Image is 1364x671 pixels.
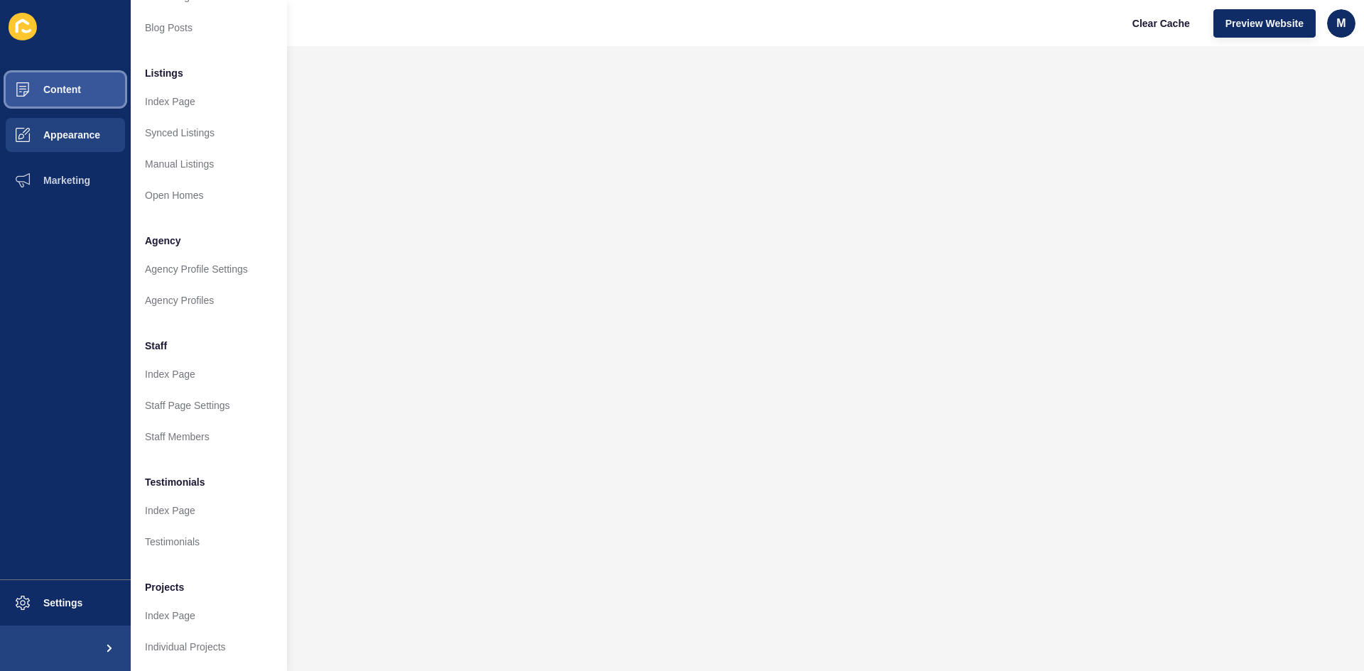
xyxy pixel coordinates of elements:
a: Agency Profiles [131,285,287,316]
span: Agency [145,234,181,248]
a: Agency Profile Settings [131,253,287,285]
button: Clear Cache [1120,9,1202,38]
a: Index Page [131,359,287,390]
a: Staff Members [131,421,287,452]
a: Index Page [131,86,287,117]
span: Testimonials [145,475,205,489]
span: Clear Cache [1132,16,1190,31]
span: Preview Website [1225,16,1304,31]
a: Staff Page Settings [131,390,287,421]
a: Open Homes [131,180,287,211]
a: Manual Listings [131,148,287,180]
span: Listings [145,66,183,80]
a: Index Page [131,495,287,526]
a: Synced Listings [131,117,287,148]
button: Preview Website [1213,9,1316,38]
span: Projects [145,580,184,594]
span: Staff [145,339,167,353]
a: Index Page [131,600,287,631]
a: Blog Posts [131,12,287,43]
a: Testimonials [131,526,287,557]
span: m [1336,16,1346,31]
a: Individual Projects [131,631,287,662]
